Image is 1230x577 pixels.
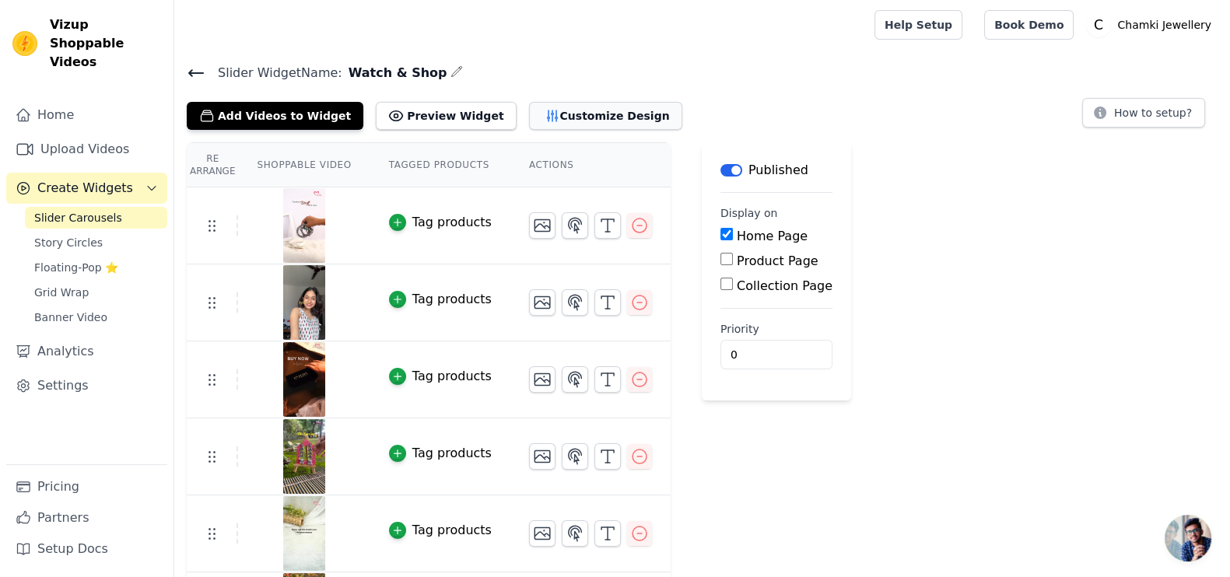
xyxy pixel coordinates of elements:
[389,521,492,540] button: Tag products
[342,64,447,82] span: Watch & Shop
[389,213,492,232] button: Tag products
[389,290,492,309] button: Tag products
[412,213,492,232] div: Tag products
[25,207,167,229] a: Slider Carousels
[25,282,167,303] a: Grid Wrap
[25,306,167,328] a: Banner Video
[187,143,238,187] th: Re Arrange
[34,309,107,325] span: Banner Video
[412,521,492,540] div: Tag products
[34,235,103,250] span: Story Circles
[874,10,962,40] a: Help Setup
[37,179,133,198] span: Create Widgets
[25,257,167,278] a: Floating-Pop ⭐
[6,173,167,204] button: Create Widgets
[1111,11,1218,39] p: Chamki Jewellery
[529,102,682,130] button: Customize Design
[205,64,342,82] span: Slider Widget Name:
[412,290,492,309] div: Tag products
[282,265,326,340] img: vizup-images-595b.jpg
[737,229,808,243] label: Home Page
[282,342,326,417] img: reel-preview-tp1yce-3b.myshopify.com-3706739097009679094_47183924407.jpeg
[6,502,167,533] a: Partners
[984,10,1074,40] a: Book Demo
[389,367,492,386] button: Tag products
[50,16,161,72] span: Vizup Shoppable Videos
[412,444,492,463] div: Tag products
[282,419,326,494] img: reel-preview-tp1yce-3b.myshopify.com-3709808964851848824_47183924407.jpeg
[1094,17,1103,33] text: C
[1082,109,1205,124] a: How to setup?
[529,443,555,470] button: Change Thumbnail
[720,205,778,221] legend: Display on
[1086,11,1218,39] button: C Chamki Jewellery
[6,100,167,131] a: Home
[412,367,492,386] div: Tag products
[1165,515,1211,561] a: Open chat
[34,260,118,275] span: Floating-Pop ⭐
[6,134,167,165] a: Upload Videos
[737,278,832,293] label: Collection Page
[510,143,671,187] th: Actions
[6,370,167,401] a: Settings
[720,321,832,337] label: Priority
[187,102,363,130] button: Add Videos to Widget
[12,31,37,56] img: Vizup
[389,444,492,463] button: Tag products
[450,62,463,83] div: Edit Name
[748,161,808,180] p: Published
[6,471,167,502] a: Pricing
[6,533,167,565] a: Setup Docs
[6,336,167,367] a: Analytics
[34,210,122,226] span: Slider Carousels
[25,232,167,254] a: Story Circles
[529,366,555,393] button: Change Thumbnail
[737,254,818,268] label: Product Page
[282,188,326,263] img: vizup-images-1a22.jpg
[370,143,510,187] th: Tagged Products
[529,289,555,316] button: Change Thumbnail
[529,212,555,239] button: Change Thumbnail
[238,143,370,187] th: Shoppable Video
[529,520,555,547] button: Change Thumbnail
[1082,98,1205,128] button: How to setup?
[34,285,89,300] span: Grid Wrap
[376,102,516,130] button: Preview Widget
[282,496,326,571] img: reel-preview-tp1yce-3b.myshopify.com-3709081717291169288_47183924407.jpeg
